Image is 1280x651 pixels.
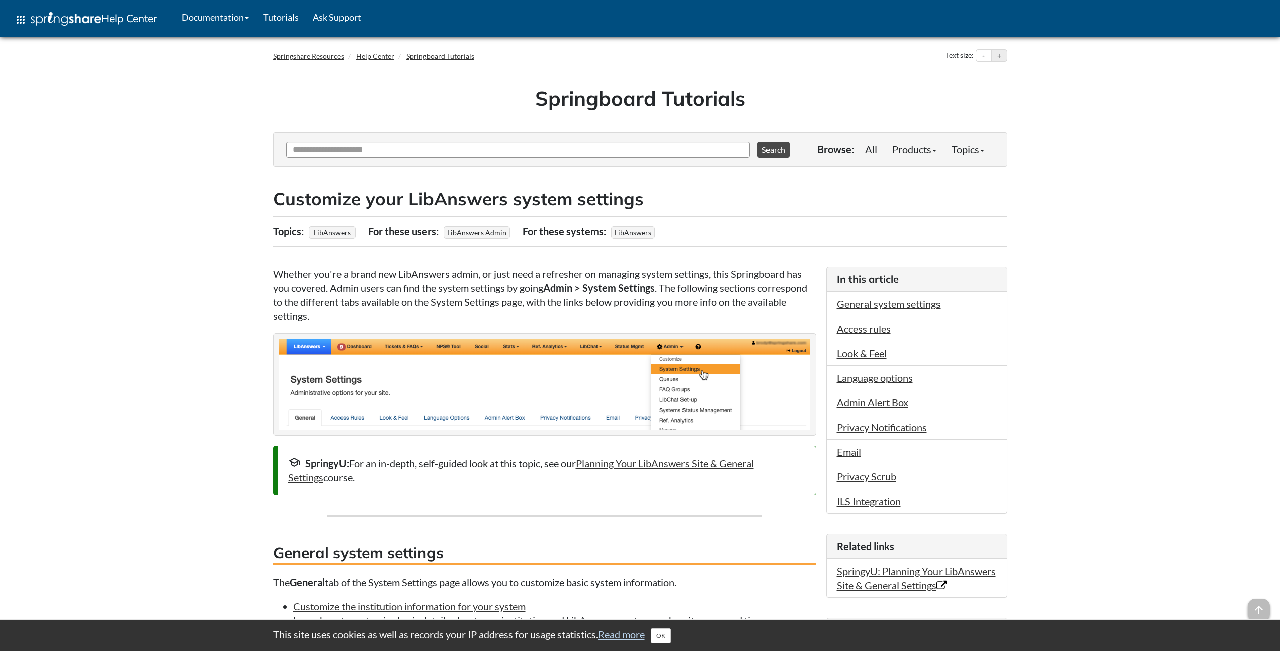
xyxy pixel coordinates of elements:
span: apps [15,14,27,26]
a: Email [837,446,861,458]
h3: In this article [837,272,997,286]
img: Springshare [31,12,101,26]
span: LibAnswers Admin [444,226,510,239]
div: For an in-depth, self-guided look at this topic, see our course. [288,456,806,484]
a: Springboard Tutorials [406,52,474,60]
div: This site uses cookies as well as records your IP address for usage statistics. [263,627,1017,643]
a: Language options [837,372,913,384]
button: Close [651,628,671,643]
p: Browse: [817,142,854,156]
a: Admin Alert Box [837,396,908,409]
a: All [858,139,885,159]
h3: General system settings [273,542,816,565]
a: Topics [944,139,992,159]
div: For these systems: [523,222,609,241]
a: SpringyU: Planning Your LibAnswers Site & General Settings [837,565,996,591]
img: The System Settings page [279,339,811,430]
a: Help Center [356,52,394,60]
li: Learn how to customize basic details about your institution and LibAnswers system, such as its na... [293,599,816,627]
a: apps Help Center [8,5,164,35]
button: Search [757,142,790,158]
a: Look & Feel [837,347,887,359]
div: For these users: [368,222,441,241]
a: Tutorials [256,5,306,30]
h1: Springboard Tutorials [281,84,1000,112]
a: General system settings [837,298,941,310]
p: The tab of the System Settings page allows you to customize basic system information. [273,575,816,589]
p: Whether you're a brand new LibAnswers admin, or just need a refresher on managing system settings... [273,267,816,323]
span: LibAnswers [611,226,655,239]
div: Text size: [944,49,976,62]
a: Read more [598,628,645,640]
div: Topics: [273,222,306,241]
strong: Admin > System Settings [543,282,655,294]
span: school [288,456,300,468]
a: LibAnswers [312,225,352,240]
span: Help Center [101,12,157,25]
a: arrow_upward [1248,600,1270,612]
a: Springshare Resources [273,52,344,60]
a: Privacy Notifications [837,421,927,433]
a: ILS Integration [837,495,901,507]
a: Documentation [175,5,256,30]
a: Ask Support [306,5,368,30]
button: Increase text size [992,50,1007,62]
a: Access rules [837,322,891,335]
span: arrow_upward [1248,599,1270,621]
h2: Customize your LibAnswers system settings [273,187,1007,211]
span: Related links [837,540,894,552]
a: Privacy Scrub [837,470,896,482]
a: Products [885,139,944,159]
a: Customize the institution information for your system [293,600,526,612]
button: Decrease text size [976,50,991,62]
strong: SpringyU: [305,457,349,469]
strong: General [290,576,325,588]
